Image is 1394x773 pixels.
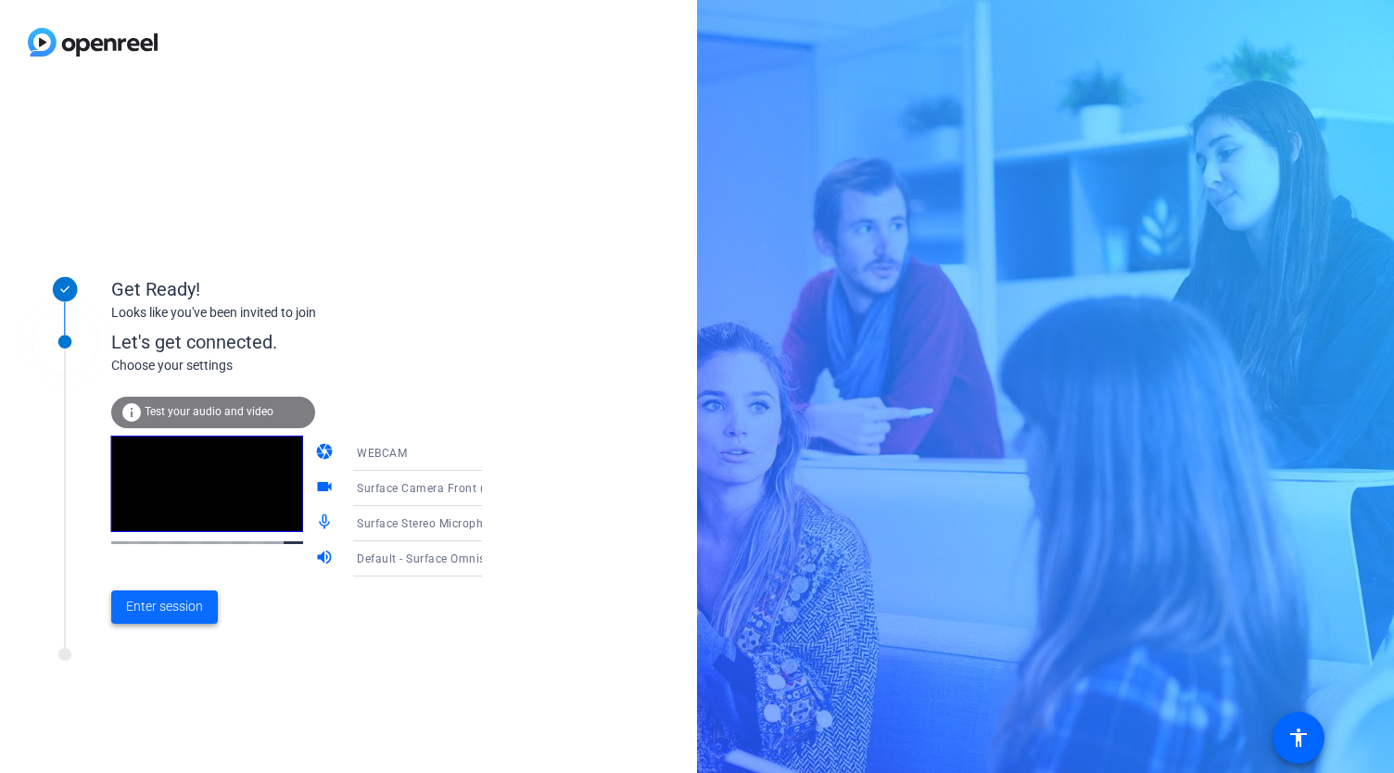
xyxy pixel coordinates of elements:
span: Surface Stereo Microphones (Surface High Definition Audio) [357,515,682,530]
span: Surface Camera Front (045e:0990) [357,480,546,495]
mat-icon: mic_none [315,513,337,535]
button: Enter session [111,590,218,624]
span: WEBCAM [357,447,407,460]
mat-icon: accessibility [1287,727,1310,749]
div: Choose your settings [111,356,520,375]
span: Enter session [126,597,203,616]
span: Default - Surface Omnisonic Speakers (Surface High Definition Audio) [357,551,734,565]
div: Looks like you've been invited to join [111,303,482,323]
div: Let's get connected. [111,328,520,356]
mat-icon: info [120,401,143,424]
mat-icon: videocam [315,477,337,500]
mat-icon: camera [315,442,337,464]
div: Get Ready! [111,275,482,303]
mat-icon: volume_up [315,548,337,570]
span: Test your audio and video [145,405,273,418]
